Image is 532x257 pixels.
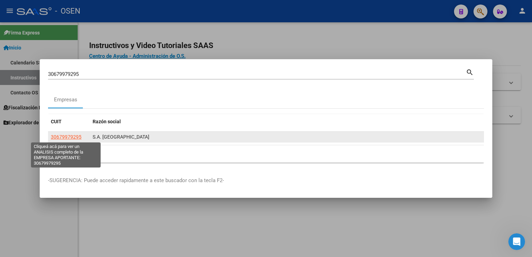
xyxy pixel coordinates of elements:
p: -SUGERENCIA: Puede acceder rapidamente a este buscador con la tecla F2- [48,177,484,185]
div: 1 total [48,145,484,163]
span: S.A. VERACRUZ [93,134,149,140]
datatable-header-cell: CUIT [48,114,90,129]
iframe: Intercom live chat [508,233,525,250]
span: 30679979295 [51,134,81,140]
datatable-header-cell: Razón social [90,114,484,129]
div: Empresas [54,96,77,104]
span: CUIT [51,119,62,124]
span: Razón social [93,119,121,124]
mat-icon: search [466,68,474,76]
